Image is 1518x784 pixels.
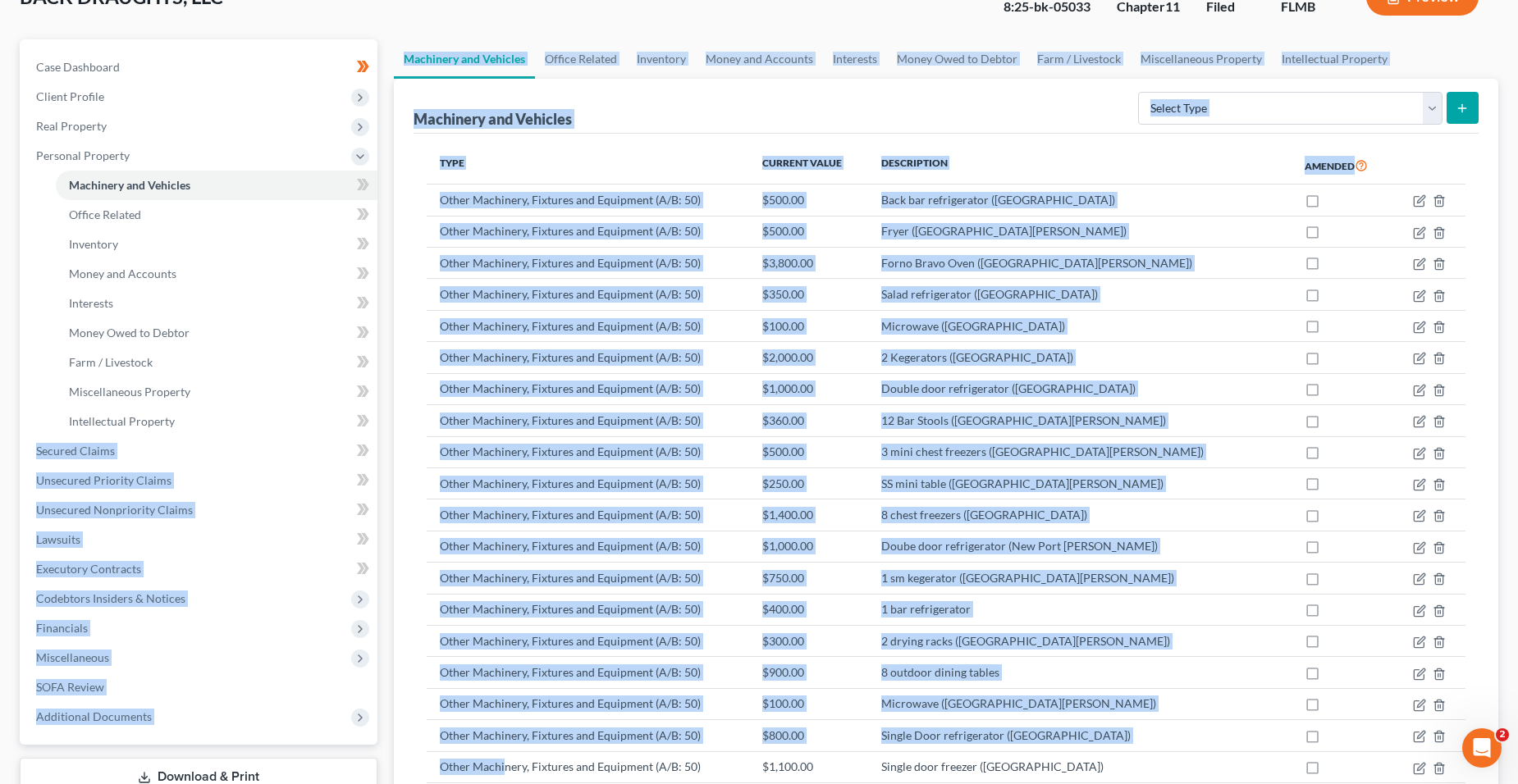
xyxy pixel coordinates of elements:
[868,342,1292,373] td: 2 Kegerators ([GEOGRAPHIC_DATA])
[868,185,1292,216] td: Back bar refrigerator ([GEOGRAPHIC_DATA])
[749,185,868,216] td: $500.00
[1496,728,1509,741] span: 2
[1462,728,1502,768] iframe: Intercom live chat
[868,467,1292,499] td: SS mini table ([GEOGRAPHIC_DATA][PERSON_NAME])
[36,591,185,605] span: Codebtors Insiders & Notices
[36,89,104,103] span: Client Profile
[1027,39,1131,79] a: Farm / Livestock
[427,436,749,467] td: Other Machinery, Fixtures and Equipment (A/B: 50)
[427,594,749,625] td: Other Machinery, Fixtures and Equipment (A/B: 50)
[749,657,868,688] td: $900.00
[868,373,1292,404] td: Double door refrigerator ([GEOGRAPHIC_DATA])
[1292,147,1392,185] th: Amended
[868,751,1292,782] td: Single door freezer ([GEOGRAPHIC_DATA])
[868,688,1292,719] td: Microwave ([GEOGRAPHIC_DATA][PERSON_NAME])
[36,60,120,74] span: Case Dashboard
[868,147,1292,185] th: Description
[427,248,749,279] td: Other Machinery, Fixtures and Equipment (A/B: 50)
[36,621,88,635] span: Financials
[23,672,377,702] a: SOFA Review
[427,720,749,751] td: Other Machinery, Fixtures and Equipment (A/B: 50)
[69,355,153,369] span: Farm / Livestock
[36,709,152,723] span: Additional Documents
[868,248,1292,279] td: Forno Bravo Oven ([GEOGRAPHIC_DATA][PERSON_NAME])
[23,52,377,82] a: Case Dashboard
[427,657,749,688] td: Other Machinery, Fixtures and Equipment (A/B: 50)
[427,216,749,247] td: Other Machinery, Fixtures and Equipment (A/B: 50)
[23,436,377,466] a: Secured Claims
[427,531,749,562] td: Other Machinery, Fixtures and Equipment (A/B: 50)
[868,279,1292,310] td: Salad refrigerator ([GEOGRAPHIC_DATA])
[56,289,377,318] a: Interests
[56,230,377,259] a: Inventory
[69,237,118,251] span: Inventory
[749,436,868,467] td: $500.00
[69,385,190,399] span: Miscellaneous Property
[749,405,868,436] td: $360.00
[749,531,868,562] td: $1,000.00
[749,625,868,656] td: $300.00
[56,407,377,436] a: Intellectual Property
[23,554,377,584] a: Executory Contracts
[868,310,1292,341] td: Microwave ([GEOGRAPHIC_DATA])
[427,751,749,782] td: Other Machinery, Fixtures and Equipment (A/B: 50)
[749,688,868,719] td: $100.00
[36,473,171,487] span: Unsecured Priority Claims
[887,39,1027,79] a: Money Owed to Debtor
[535,39,627,79] a: Office Related
[1272,39,1397,79] a: Intellectual Property
[868,625,1292,656] td: 2 drying racks ([GEOGRAPHIC_DATA][PERSON_NAME])
[56,318,377,348] a: Money Owed to Debtor
[749,279,868,310] td: $350.00
[427,405,749,436] td: Other Machinery, Fixtures and Equipment (A/B: 50)
[868,436,1292,467] td: 3 mini chest freezers ([GEOGRAPHIC_DATA][PERSON_NAME])
[868,216,1292,247] td: Fryer ([GEOGRAPHIC_DATA][PERSON_NAME])
[427,688,749,719] td: Other Machinery, Fixtures and Equipment (A/B: 50)
[23,495,377,525] a: Unsecured Nonpriority Claims
[749,467,868,499] td: $250.00
[427,147,749,185] th: Type
[868,563,1292,594] td: 1 sm kegerator ([GEOGRAPHIC_DATA][PERSON_NAME])
[868,657,1292,688] td: 8 outdoor dining tables
[56,259,377,289] a: Money and Accounts
[69,178,190,192] span: Machinery and Vehicles
[427,279,749,310] td: Other Machinery, Fixtures and Equipment (A/B: 50)
[69,414,175,428] span: Intellectual Property
[868,499,1292,531] td: 8 chest freezers ([GEOGRAPHIC_DATA])
[749,751,868,782] td: $1,100.00
[427,625,749,656] td: Other Machinery, Fixtures and Equipment (A/B: 50)
[749,248,868,279] td: $3,800.00
[36,562,141,576] span: Executory Contracts
[427,185,749,216] td: Other Machinery, Fixtures and Equipment (A/B: 50)
[69,326,190,340] span: Money Owed to Debtor
[749,720,868,751] td: $800.00
[36,503,193,517] span: Unsecured Nonpriority Claims
[868,720,1292,751] td: Single Door refrigerator ([GEOGRAPHIC_DATA])
[414,109,572,129] div: Machinery and Vehicles
[36,532,80,546] span: Lawsuits
[868,405,1292,436] td: 12 Bar Stools ([GEOGRAPHIC_DATA][PERSON_NAME])
[56,348,377,377] a: Farm / Livestock
[23,525,377,554] a: Lawsuits
[823,39,887,79] a: Interests
[749,216,868,247] td: $500.00
[36,119,107,133] span: Real Property
[696,39,823,79] a: Money and Accounts
[868,594,1292,625] td: 1 bar refrigerator
[56,200,377,230] a: Office Related
[868,531,1292,562] td: Doube door refrigerator (New Port [PERSON_NAME])
[36,444,115,458] span: Secured Claims
[394,39,535,79] a: Machinery and Vehicles
[627,39,696,79] a: Inventory
[1131,39,1272,79] a: Miscellaneous Property
[749,147,868,185] th: Current Value
[23,466,377,495] a: Unsecured Priority Claims
[36,148,130,162] span: Personal Property
[749,499,868,531] td: $1,400.00
[427,499,749,531] td: Other Machinery, Fixtures and Equipment (A/B: 50)
[427,342,749,373] td: Other Machinery, Fixtures and Equipment (A/B: 50)
[427,563,749,594] td: Other Machinery, Fixtures and Equipment (A/B: 50)
[749,594,868,625] td: $400.00
[427,310,749,341] td: Other Machinery, Fixtures and Equipment (A/B: 50)
[56,377,377,407] a: Miscellaneous Property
